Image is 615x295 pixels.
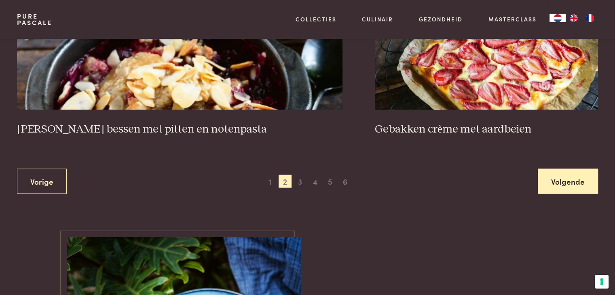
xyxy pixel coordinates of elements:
[17,122,342,137] h3: [PERSON_NAME] bessen met pitten en notenpasta
[375,122,598,137] h3: Gebakken crème met aardbeien
[17,13,52,26] a: PurePascale
[595,275,609,289] button: Uw voorkeuren voor toestemming voor trackingtechnologieën
[549,14,598,22] aside: Language selected: Nederlands
[566,14,582,22] a: EN
[566,14,598,22] ul: Language list
[323,175,336,188] span: 5
[419,15,463,23] a: Gezondheid
[549,14,566,22] a: NL
[582,14,598,22] a: FR
[279,175,292,188] span: 2
[264,175,277,188] span: 1
[488,15,537,23] a: Masterclass
[309,175,321,188] span: 4
[296,15,336,23] a: Collecties
[339,175,352,188] span: 6
[538,169,598,194] a: Volgende
[17,169,67,194] a: Vorige
[294,175,306,188] span: 3
[549,14,566,22] div: Language
[362,15,393,23] a: Culinair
